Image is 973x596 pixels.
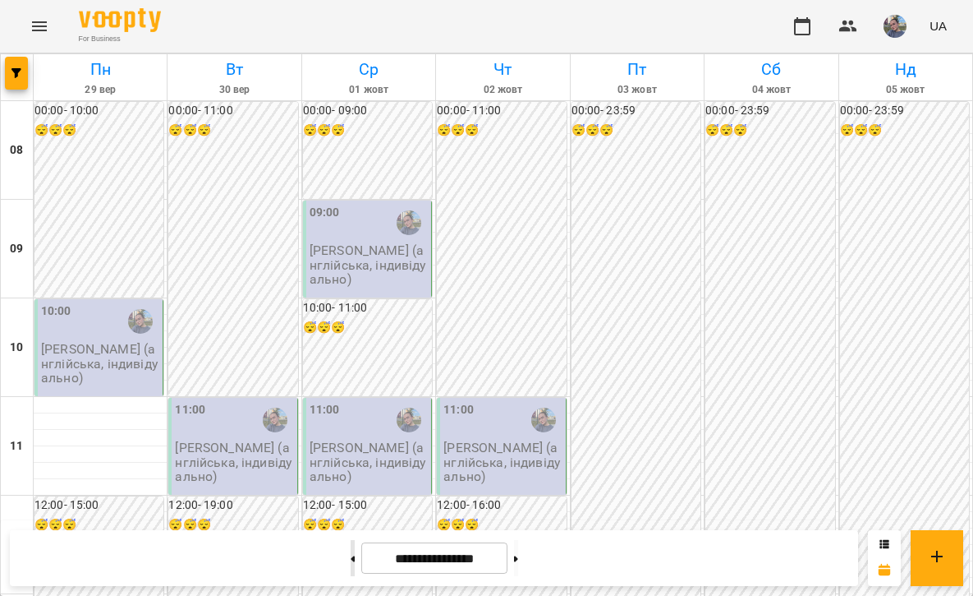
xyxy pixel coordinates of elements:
[573,82,701,98] h6: 03 жовт
[310,441,428,483] p: [PERSON_NAME] (англійська, індивідуально)
[34,122,163,140] h6: 😴😴😴
[884,15,906,38] img: 12e81ef5014e817b1a9089eb975a08d3.jpeg
[929,17,947,35] span: UA
[437,102,566,120] h6: 00:00 - 11:00
[705,102,834,120] h6: 00:00 - 23:59
[303,319,432,337] h6: 😴😴😴
[840,122,969,140] h6: 😴😴😴
[10,240,23,258] h6: 09
[303,299,432,317] h6: 10:00 - 11:00
[443,441,562,483] p: [PERSON_NAME] (англійська, індивідуально)
[128,309,153,334] img: Павленко Світлана (а)
[305,57,433,82] h6: Ср
[34,516,163,534] h6: 😴😴😴
[707,82,835,98] h6: 04 жовт
[168,516,297,534] h6: 😴😴😴
[840,102,969,120] h6: 00:00 - 23:59
[571,122,700,140] h6: 😴😴😴
[36,57,164,82] h6: Пн
[175,401,205,419] label: 11:00
[263,408,287,432] img: Павленко Світлана (а)
[437,497,566,515] h6: 12:00 - 16:00
[34,102,163,120] h6: 00:00 - 10:00
[707,57,835,82] h6: Сб
[34,497,163,515] h6: 12:00 - 15:00
[305,82,433,98] h6: 01 жовт
[842,82,970,98] h6: 05 жовт
[303,516,432,534] h6: 😴😴😴
[303,497,432,515] h6: 12:00 - 15:00
[170,82,298,98] h6: 30 вер
[310,243,428,286] p: [PERSON_NAME] (англійська, індивідуально)
[438,82,567,98] h6: 02 жовт
[41,303,71,321] label: 10:00
[397,408,421,432] img: Павленко Світлана (а)
[923,11,953,41] button: UA
[438,57,567,82] h6: Чт
[531,408,556,432] img: Павленко Світлана (а)
[437,516,566,534] h6: 😴😴😴
[443,401,474,419] label: 11:00
[36,82,164,98] h6: 29 вер
[303,102,432,120] h6: 00:00 - 09:00
[310,204,340,222] label: 09:00
[842,57,970,82] h6: Нд
[168,122,297,140] h6: 😴😴😴
[10,339,23,357] h6: 10
[310,401,340,419] label: 11:00
[79,34,161,44] span: For Business
[175,441,293,483] p: [PERSON_NAME] (англійська, індивідуально)
[573,57,701,82] h6: Пт
[571,102,700,120] h6: 00:00 - 23:59
[397,210,421,235] img: Павленко Світлана (а)
[10,141,23,159] h6: 08
[168,102,297,120] h6: 00:00 - 11:00
[20,7,59,46] button: Menu
[170,57,298,82] h6: Вт
[41,342,159,385] p: [PERSON_NAME] (англійська, індивідуально)
[79,8,161,32] img: Voopty Logo
[705,122,834,140] h6: 😴😴😴
[437,122,566,140] h6: 😴😴😴
[10,437,23,455] h6: 11
[168,497,297,515] h6: 12:00 - 19:00
[303,122,432,140] h6: 😴😴😴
